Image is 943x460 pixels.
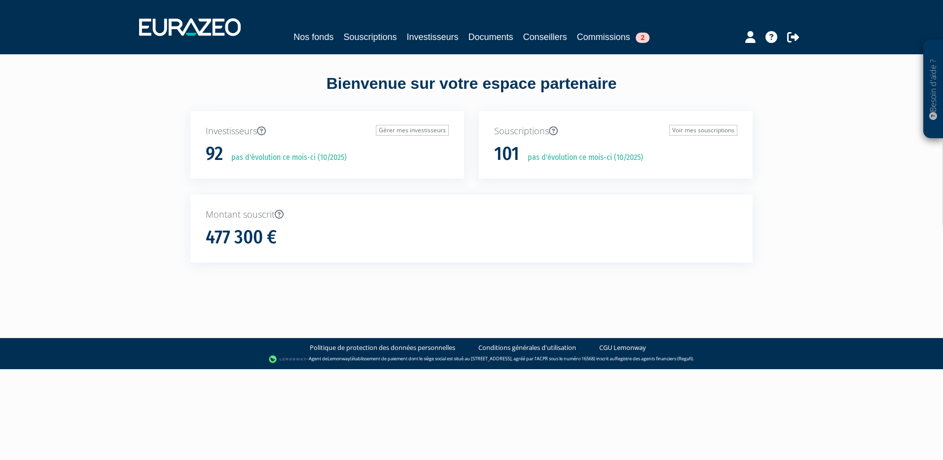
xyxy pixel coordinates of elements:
a: CGU Lemonway [599,343,646,352]
p: Montant souscrit [206,208,737,221]
p: Besoin d'aide ? [928,45,939,134]
img: 1732889491-logotype_eurazeo_blanc_rvb.png [139,18,241,36]
p: Investisseurs [206,125,449,138]
a: Politique de protection des données personnelles [310,343,455,352]
a: Gérer mes investisseurs [376,125,449,136]
p: Souscriptions [494,125,737,138]
a: Voir mes souscriptions [669,125,737,136]
div: Bienvenue sur votre espace partenaire [183,73,760,111]
a: Conseillers [523,30,567,44]
a: Nos fonds [293,30,333,44]
p: pas d'évolution ce mois-ci (10/2025) [224,152,347,163]
a: Registre des agents financiers (Regafi) [615,355,693,362]
a: Lemonway [327,355,350,362]
h1: 92 [206,144,223,164]
h1: 477 300 € [206,227,277,248]
a: Conditions générales d'utilisation [478,343,576,352]
h1: 101 [494,144,519,164]
a: Investisseurs [406,30,458,44]
div: - Agent de (établissement de paiement dont le siège social est situé au [STREET_ADDRESS], agréé p... [10,354,933,364]
a: Souscriptions [343,30,397,44]
a: Documents [469,30,513,44]
a: Commissions2 [577,30,650,44]
img: logo-lemonway.png [269,354,307,364]
p: pas d'évolution ce mois-ci (10/2025) [521,152,643,163]
span: 2 [636,33,650,43]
